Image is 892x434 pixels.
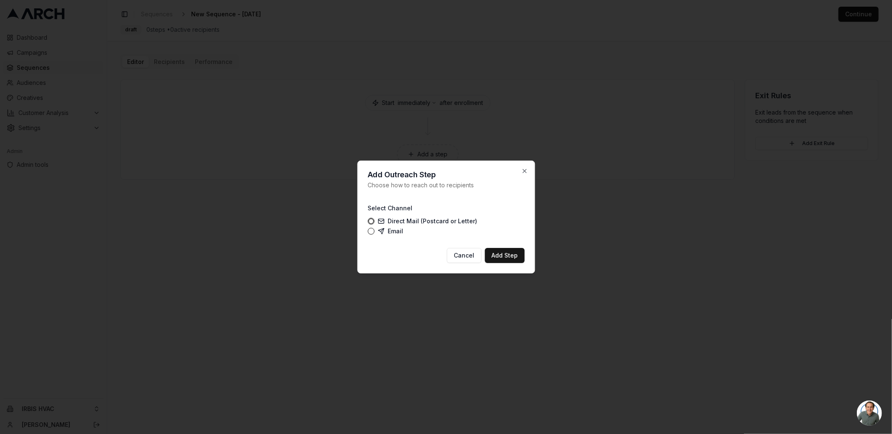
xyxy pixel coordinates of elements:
label: Direct Mail (Postcard or Letter) [378,218,477,225]
p: Choose how to reach out to recipients [368,181,524,189]
label: Email [378,228,403,235]
button: Add Step [485,248,524,263]
label: Select Channel [368,204,412,212]
h2: Add Outreach Step [368,171,524,179]
button: Cancel [447,248,481,263]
